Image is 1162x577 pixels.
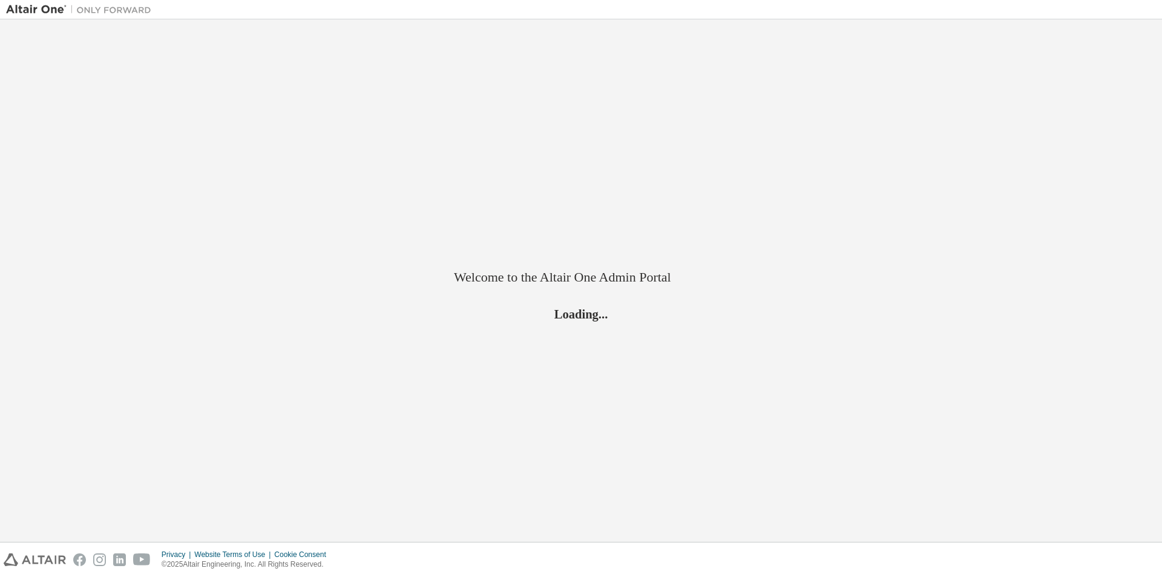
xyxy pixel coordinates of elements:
[162,550,194,559] div: Privacy
[113,553,126,566] img: linkedin.svg
[133,553,151,566] img: youtube.svg
[194,550,274,559] div: Website Terms of Use
[4,553,66,566] img: altair_logo.svg
[274,550,333,559] div: Cookie Consent
[73,553,86,566] img: facebook.svg
[93,553,106,566] img: instagram.svg
[454,306,708,321] h2: Loading...
[162,559,333,570] p: © 2025 Altair Engineering, Inc. All Rights Reserved.
[6,4,157,16] img: Altair One
[454,269,708,286] h2: Welcome to the Altair One Admin Portal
